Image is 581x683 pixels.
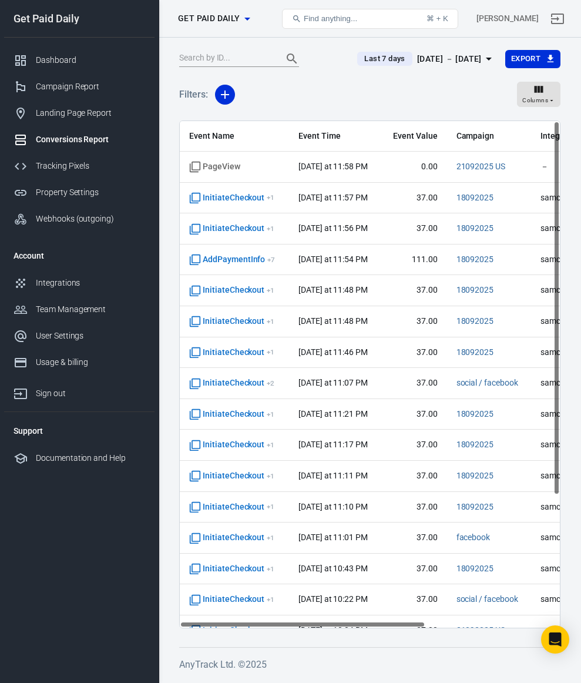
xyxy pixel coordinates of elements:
a: 18092025 [456,409,494,418]
time: 2025-09-23T23:11:21+02:00 [298,471,368,480]
a: Conversions Report [4,126,155,153]
span: 18092025 [456,316,494,327]
input: Search by ID... [179,51,273,66]
span: 37.00 [390,409,437,420]
span: Columns [522,95,548,106]
span: 21092025 US [456,625,506,637]
span: Standard event name [189,161,240,173]
a: Property Settings [4,179,155,206]
a: facebook [456,533,491,542]
span: InitiateCheckout [189,470,274,482]
span: 18092025 [456,192,494,204]
span: 37.00 [390,347,437,359]
h6: AnyTrack Ltd. © 2025 [179,657,560,672]
sup: + 1 [267,317,274,326]
a: 18092025 [456,564,494,573]
span: 37.00 [390,439,437,451]
sup: + 7 [267,256,275,264]
sup: + 1 [267,348,274,356]
div: Landing Page Report [36,107,145,119]
a: Campaign Report [4,73,155,100]
a: 18092025 [456,285,494,294]
div: Campaign Report [36,81,145,93]
span: InitiateCheckout [189,409,274,420]
span: InitiateCheckout [189,316,274,327]
time: 2025-09-23T22:22:46+02:00 [298,594,368,604]
a: 21092025 US [456,625,506,635]
span: InitiateCheckout [189,563,274,575]
sup: + 1 [267,441,274,449]
span: Find anything... [304,14,357,23]
div: Webhooks (outgoing) [36,213,145,225]
span: 18092025 [456,284,494,296]
span: social / facebook [456,377,518,389]
span: Last 7 days [360,53,409,65]
span: 37.00 [390,532,437,544]
a: 18092025 [456,255,494,264]
a: 18092025 [456,502,494,511]
a: 18092025 [456,193,494,202]
time: 2025-09-23T23:07:21+02:00 [298,378,368,387]
a: Landing Page Report [4,100,155,126]
time: 2025-09-23T23:10:10+02:00 [298,502,368,511]
button: Get Paid Daily [173,8,254,29]
sup: + 1 [267,286,274,294]
span: 18092025 [456,254,494,266]
a: Sign out [4,376,155,407]
span: 18092025 [456,470,494,482]
a: Usage & billing [4,349,155,376]
span: 37.00 [390,625,437,637]
span: 37.00 [390,192,437,204]
sup: + 1 [267,410,274,418]
span: 37.00 [390,594,437,605]
a: Integrations [4,270,155,296]
span: 18092025 [456,563,494,575]
div: Property Settings [36,186,145,199]
sup: + 1 [267,225,274,233]
li: Account [4,242,155,270]
span: Event Name [189,130,280,142]
span: 18092025 [456,347,494,359]
span: 0.00 [390,161,437,173]
a: 21092025 US [456,162,506,171]
time: 2025-09-23T22:43:05+02:00 [298,564,368,573]
span: InitiateCheckout [189,594,274,605]
span: InitiateCheckout [189,532,274,544]
span: InitiateCheckout [189,223,274,235]
div: Account id: VKdrdYJY [476,12,539,25]
a: 18092025 [456,316,494,326]
div: Sign out [36,387,145,400]
div: [DATE] － [DATE] [417,52,482,66]
div: User Settings [36,330,145,342]
span: facebook [456,532,491,544]
a: 18092025 [456,223,494,233]
span: 18092025 [456,439,494,451]
time: 2025-09-23T23:01:56+02:00 [298,533,368,542]
span: 37.00 [390,316,437,327]
div: Conversions Report [36,133,145,146]
a: 18092025 [456,440,494,449]
span: InitiateCheckout [189,284,274,296]
sup: + 1 [267,472,274,480]
span: 37.00 [390,563,437,575]
a: Team Management [4,296,155,323]
a: User Settings [4,323,155,349]
span: 21092025 US [456,161,506,173]
div: Tracking Pixels [36,160,145,172]
time: 2025-09-23T23:46:02+02:00 [298,347,368,357]
h5: Filters: [179,76,208,113]
sup: + 1 [267,565,274,573]
span: Event Value [390,130,437,142]
sup: + 1 [267,503,274,511]
span: 18092025 [456,409,494,420]
sup: + 1 [267,627,274,635]
time: 2025-09-23T23:48:28+02:00 [298,316,368,326]
div: ⌘ + K [426,14,448,23]
sup: + 1 [267,595,274,604]
time: 2025-09-23T23:54:51+02:00 [298,255,368,264]
span: AddPaymentInfo [189,254,275,266]
a: Sign out [543,5,572,33]
span: 111.00 [390,254,437,266]
button: Search [278,45,306,73]
span: 37.00 [390,284,437,296]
